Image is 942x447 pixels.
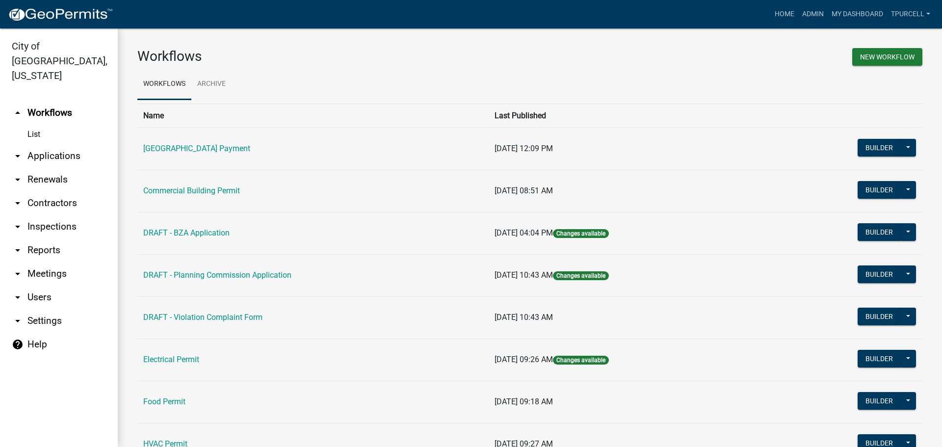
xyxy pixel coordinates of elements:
button: Builder [858,350,901,368]
i: arrow_drop_down [12,221,24,233]
button: Builder [858,139,901,157]
a: Home [771,5,798,24]
button: Builder [858,223,901,241]
span: Changes available [553,356,609,365]
a: DRAFT - Violation Complaint Form [143,313,262,322]
i: arrow_drop_down [12,268,24,280]
th: Last Published [489,104,766,128]
i: arrow_drop_down [12,150,24,162]
i: arrow_drop_down [12,174,24,185]
span: [DATE] 08:51 AM [495,186,553,195]
span: [DATE] 09:26 AM [495,355,553,364]
span: [DATE] 09:18 AM [495,397,553,406]
a: Archive [191,69,232,100]
span: [DATE] 10:43 AM [495,313,553,322]
a: My Dashboard [828,5,887,24]
button: Builder [858,265,901,283]
button: Builder [858,308,901,325]
a: Workflows [137,69,191,100]
button: New Workflow [852,48,922,66]
a: Admin [798,5,828,24]
a: [GEOGRAPHIC_DATA] Payment [143,144,250,153]
i: arrow_drop_down [12,244,24,256]
span: Changes available [553,271,609,280]
a: Tpurcell [887,5,934,24]
i: arrow_drop_down [12,197,24,209]
button: Builder [858,181,901,199]
a: Food Permit [143,397,185,406]
i: arrow_drop_up [12,107,24,119]
i: arrow_drop_down [12,315,24,327]
i: arrow_drop_down [12,291,24,303]
span: [DATE] 10:43 AM [495,270,553,280]
a: DRAFT - Planning Commission Application [143,270,291,280]
a: DRAFT - BZA Application [143,228,230,237]
a: Commercial Building Permit [143,186,240,195]
i: help [12,339,24,350]
th: Name [137,104,489,128]
a: Electrical Permit [143,355,199,364]
span: [DATE] 12:09 PM [495,144,553,153]
span: Changes available [553,229,609,238]
h3: Workflows [137,48,523,65]
span: [DATE] 04:04 PM [495,228,553,237]
button: Builder [858,392,901,410]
